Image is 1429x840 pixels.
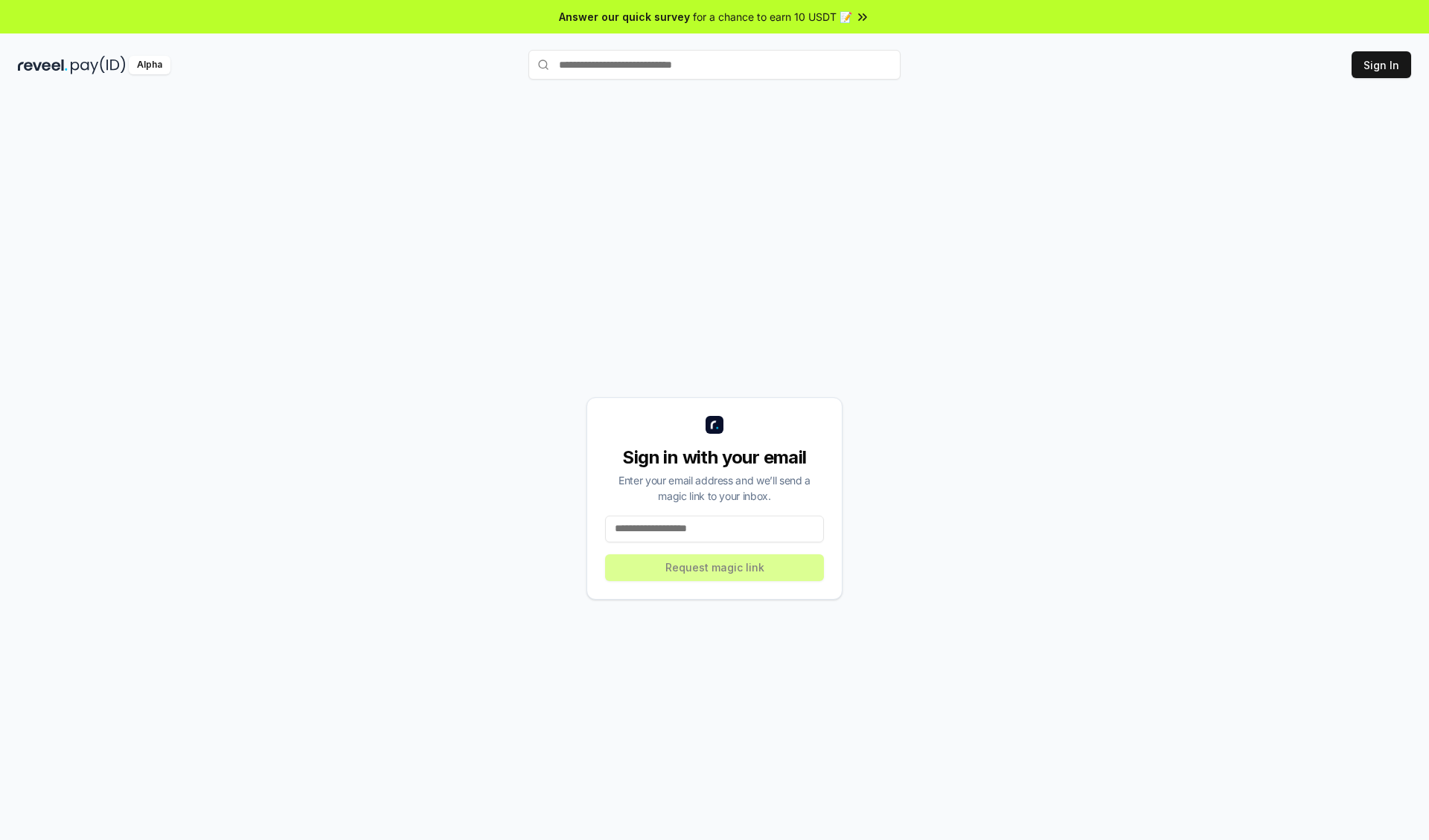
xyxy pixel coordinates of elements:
span: Answer our quick survey [559,9,690,25]
img: reveel_dark [18,56,68,74]
div: Enter your email address and we’ll send a magic link to your inbox. [605,472,824,504]
div: Sign in with your email [605,446,824,469]
span: for a chance to earn 10 USDT 📝 [693,9,852,25]
img: pay_id [71,56,126,74]
button: Sign In [1352,51,1411,78]
img: logo_small [706,416,723,434]
div: Alpha [129,56,170,74]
